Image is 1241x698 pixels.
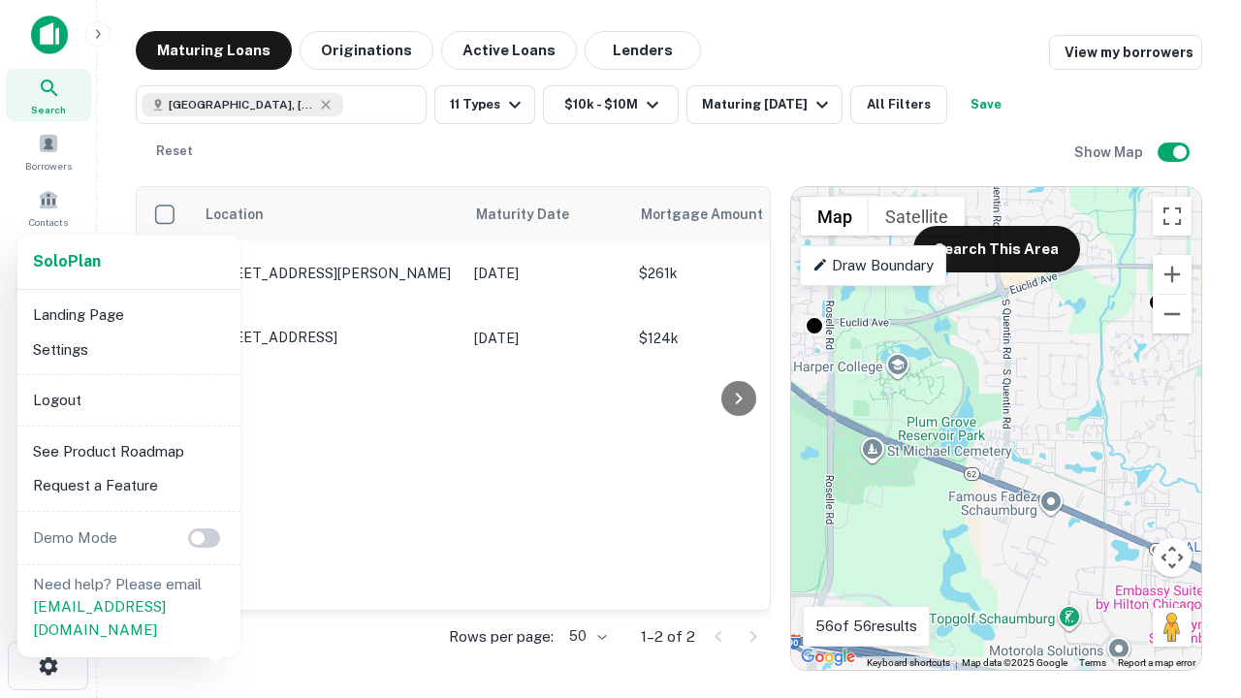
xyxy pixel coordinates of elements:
[25,526,125,550] p: Demo Mode
[25,434,233,469] li: See Product Roadmap
[33,252,101,270] strong: Solo Plan
[25,468,233,503] li: Request a Feature
[25,333,233,367] li: Settings
[25,298,233,333] li: Landing Page
[1144,481,1241,574] iframe: Chat Widget
[33,250,101,273] a: SoloPlan
[25,383,233,418] li: Logout
[33,598,166,638] a: [EMAIL_ADDRESS][DOMAIN_NAME]
[33,573,225,642] p: Need help? Please email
